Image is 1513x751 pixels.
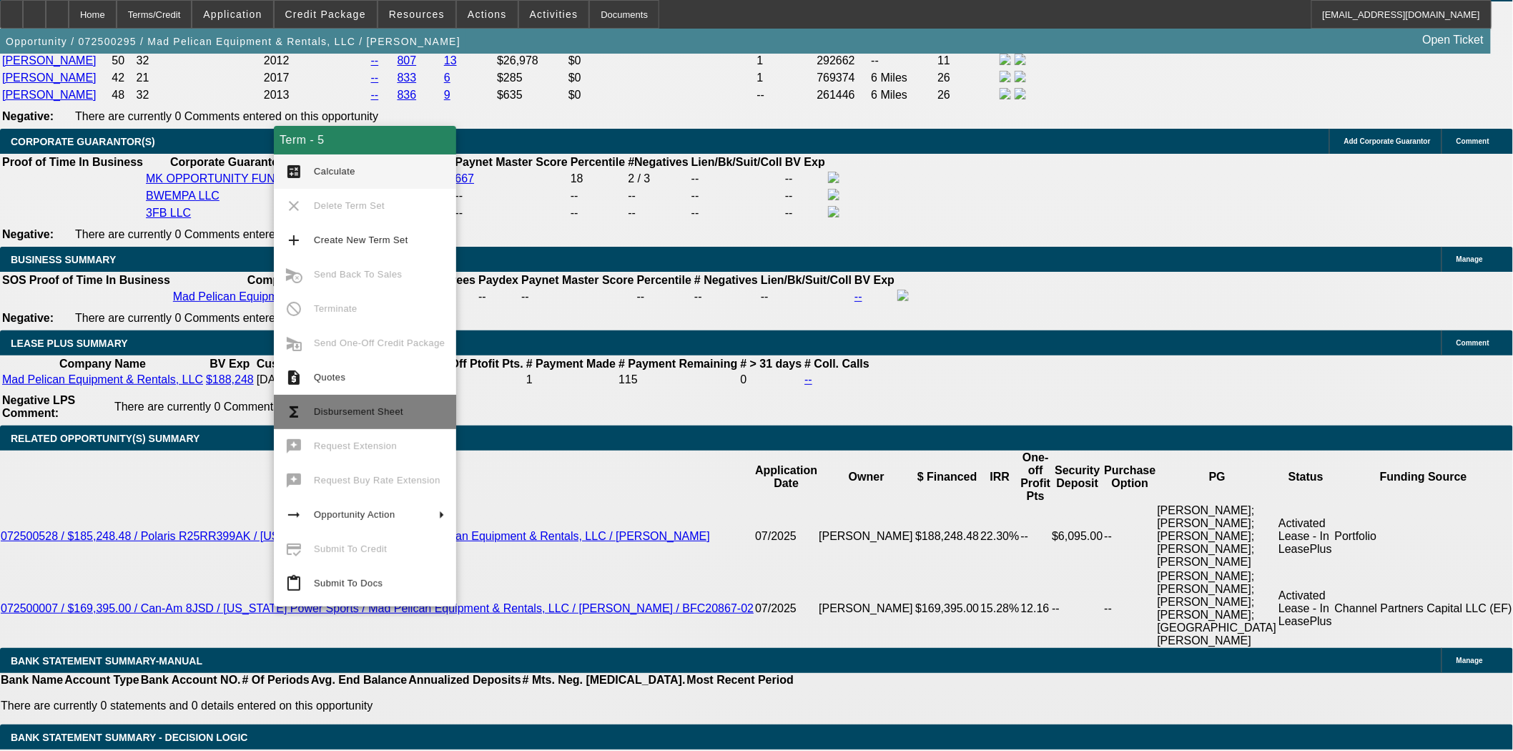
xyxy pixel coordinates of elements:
[571,156,625,168] b: Percentile
[628,190,689,202] div: --
[136,87,262,103] td: 32
[1278,504,1334,569] td: Activated Lease - In LeasePlus
[628,172,689,185] div: 2 / 3
[203,9,262,20] span: Application
[455,207,568,220] div: --
[389,9,445,20] span: Resources
[756,53,814,69] td: 1
[314,406,403,417] span: Disbursement Sheet
[637,290,691,303] div: --
[571,207,625,220] div: --
[637,274,691,286] b: Percentile
[1344,137,1431,145] span: Add Corporate Guarantor
[1457,137,1489,145] span: Comment
[1278,451,1334,504] th: Status
[146,172,307,185] a: MK OPPORTUNITY FUND LLC
[242,673,310,687] th: # Of Periods
[64,673,140,687] th: Account Type
[11,136,155,147] span: CORPORATE GUARANTOR(S)
[455,156,568,168] b: Paynet Master Score
[59,358,146,370] b: Company Name
[1020,451,1052,504] th: One-off Profit Pts
[854,274,895,286] b: BV Exp
[1015,54,1026,65] img: linkedin-icon.png
[761,274,852,286] b: Lien/Bk/Suit/Coll
[6,36,460,47] span: Opportunity / 072500295 / Mad Pelican Equipment & Rentals, LLC / [PERSON_NAME]
[256,373,345,387] td: [DATE]
[691,171,783,187] td: --
[1051,504,1103,569] td: $6,095.00
[75,110,378,122] span: There are currently 0 Comments entered on this opportunity
[146,190,220,202] a: BWEMPA LLC
[1334,451,1513,504] th: Funding Source
[1000,71,1011,82] img: facebook-icon.png
[1278,569,1334,648] td: Activated Lease - In LeasePlus
[247,274,300,286] b: Company
[694,274,758,286] b: # Negatives
[455,172,475,185] a: 667
[1,155,144,170] th: Proof of Time In Business
[937,70,997,86] td: 26
[897,290,909,301] img: facebook-icon.png
[1015,88,1026,99] img: linkedin-icon.png
[257,358,344,370] b: Customer Since
[828,189,839,200] img: facebook-icon.png
[396,373,524,387] td: 12.16
[937,87,997,103] td: 26
[264,54,290,67] span: 2012
[686,673,794,687] th: Most Recent Period
[314,578,383,589] span: Submit To Docs
[915,569,980,648] td: $169,395.00
[618,373,738,387] td: 115
[1417,28,1489,52] a: Open Ticket
[2,54,97,67] a: [PERSON_NAME]
[818,569,915,648] td: [PERSON_NAME]
[285,163,302,180] mat-icon: calculate
[314,372,345,383] span: Quotes
[210,358,250,370] b: BV Exp
[871,70,936,86] td: 6 Miles
[314,235,408,245] span: Create New Term Set
[192,1,272,28] button: Application
[521,274,634,286] b: Paynet Master Score
[522,673,686,687] th: # Mts. Neg. [MEDICAL_DATA].
[1051,451,1103,504] th: Security Deposit
[275,1,377,28] button: Credit Package
[285,369,302,386] mat-icon: request_quote
[526,358,616,370] b: # Payment Made
[760,289,852,305] td: --
[804,373,812,386] a: --
[496,53,566,69] td: $26,978
[173,290,374,303] a: Mad Pelican Equipment & Rentals, LLC
[828,172,839,183] img: facebook-icon.png
[1000,88,1011,99] img: facebook-icon.png
[1020,569,1052,648] td: 12.16
[1020,504,1052,569] td: --
[1457,255,1483,263] span: Manage
[1,602,754,614] a: 072500007 / $169,395.00 / Can-Am 8JSD / [US_STATE] Power Sports / Mad Pelican Equipment & Rentals...
[915,451,980,504] th: $ Financed
[571,190,625,202] div: --
[378,1,455,28] button: Resources
[694,290,758,303] div: --
[11,732,248,743] span: Bank Statement Summary - Decision Logic
[285,575,302,592] mat-icon: content_paste
[519,1,589,28] button: Activities
[371,89,379,101] a: --
[478,289,519,305] td: --
[398,89,417,101] a: 836
[11,433,199,444] span: RELATED OPPORTUNITY(S) SUMMARY
[1334,569,1513,648] td: Channel Partners Capital LLC (EF)
[628,156,689,168] b: #Negatives
[1051,569,1103,648] td: --
[496,87,566,103] td: $635
[784,171,826,187] td: --
[170,156,283,168] b: Corporate Guarantor
[11,338,128,349] span: LEASE PLUS SUMMARY
[444,72,450,84] a: 6
[937,53,997,69] td: 11
[136,70,262,86] td: 21
[618,358,737,370] b: # Payment Remaining
[314,509,395,520] span: Opportunity Action
[754,569,818,648] td: 07/2025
